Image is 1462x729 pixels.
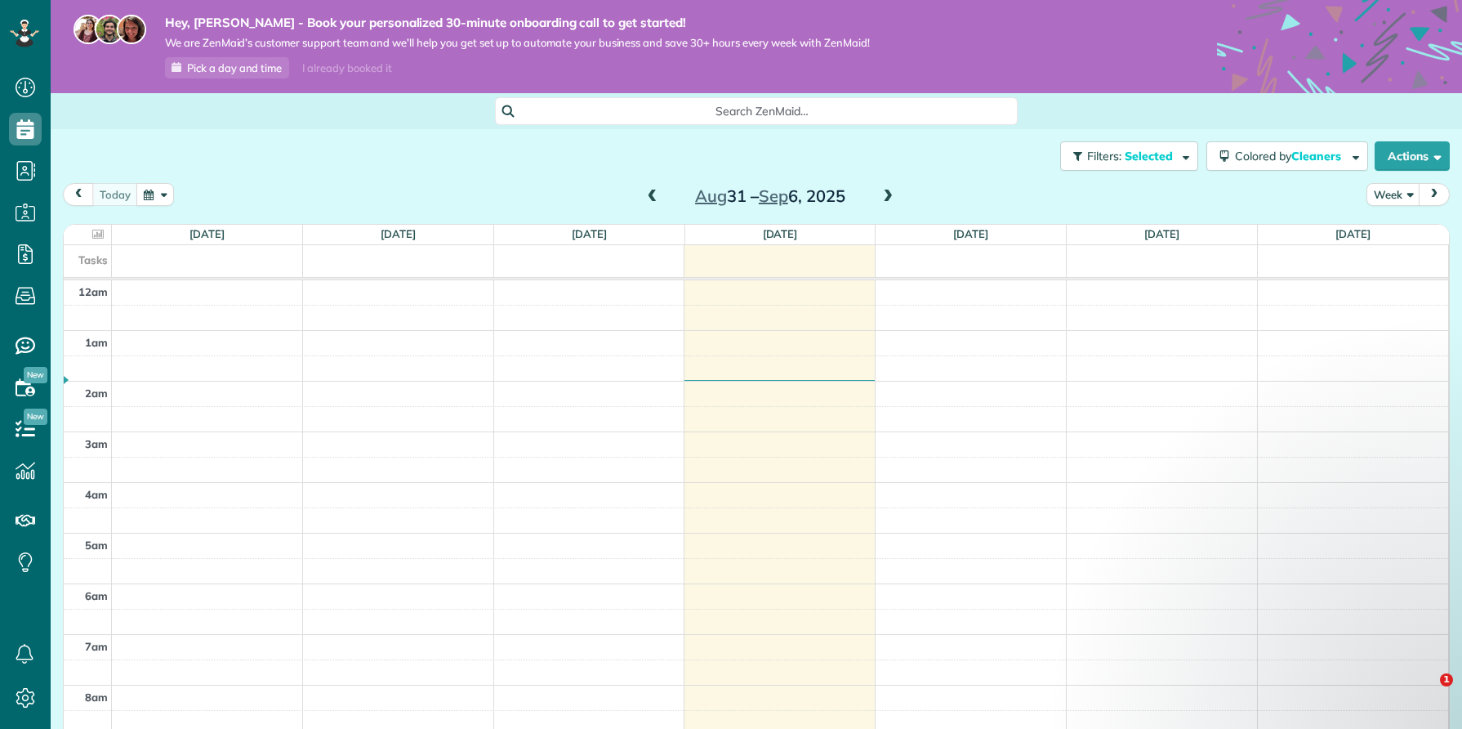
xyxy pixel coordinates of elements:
span: Selected [1125,149,1174,163]
span: Colored by [1235,149,1347,163]
span: 7am [85,640,108,653]
span: 1 [1440,673,1453,687]
strong: Hey, [PERSON_NAME] - Book your personalized 30-minute onboarding call to get started! [165,15,870,31]
button: next [1419,183,1450,205]
button: prev [63,183,94,205]
button: Colored byCleaners [1206,141,1368,171]
button: Filters: Selected [1060,141,1198,171]
span: 5am [85,539,108,552]
span: Pick a day and time [187,61,282,74]
button: today [92,183,138,205]
span: New [24,409,47,425]
span: 3am [85,437,108,450]
a: [DATE] [763,227,798,240]
span: Filters: [1087,149,1121,163]
span: 2am [85,387,108,400]
a: [DATE] [1335,227,1371,240]
span: 6am [85,589,108,602]
img: michelle-19f622bdf1676172e81f8f8fba1fb50e276960ebfe0243fe18214015130c80e4.jpg [117,15,146,44]
a: [DATE] [381,227,416,240]
a: Pick a day and time [165,57,289,78]
span: 8am [85,691,108,704]
span: New [24,367,47,383]
a: [DATE] [1144,227,1179,240]
button: Week [1366,183,1420,205]
span: We are ZenMaid’s customer support team and we’ll help you get set up to automate your business an... [165,36,870,50]
iframe: Intercom live chat [1406,673,1446,713]
span: Cleaners [1291,149,1344,163]
span: Sep [759,186,788,206]
img: jorge-587dff0eeaa6aab1f244e6dc62b8924c3b6ad411094392a53c71c6c4a576187d.jpg [95,15,124,44]
span: Aug [695,186,727,206]
span: 1am [85,336,108,349]
a: [DATE] [572,227,607,240]
a: [DATE] [189,227,225,240]
h2: 31 – 6, 2025 [668,187,872,205]
button: Actions [1375,141,1450,171]
div: I already booked it [292,58,401,78]
img: maria-72a9807cf96188c08ef61303f053569d2e2a8a1cde33d635c8a3ac13582a053d.jpg [74,15,103,44]
span: Tasks [78,253,108,266]
a: Filters: Selected [1052,141,1198,171]
span: 12am [78,285,108,298]
span: 4am [85,488,108,501]
a: [DATE] [953,227,988,240]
